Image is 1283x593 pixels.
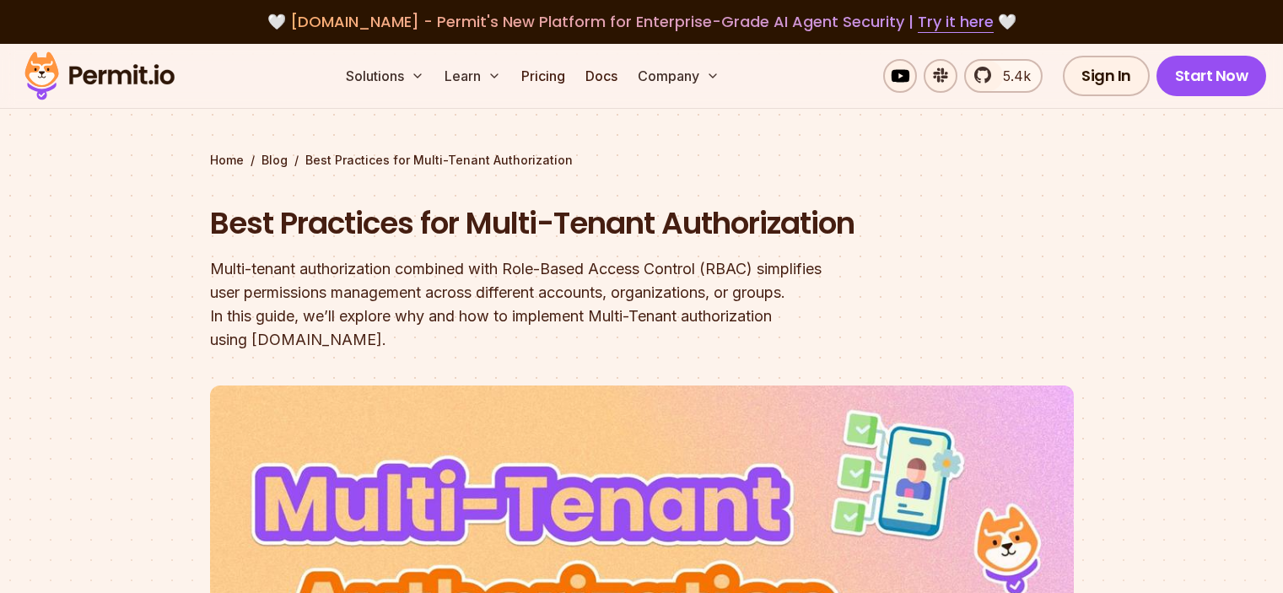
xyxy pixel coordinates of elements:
[210,152,244,169] a: Home
[918,11,994,33] a: Try it here
[40,10,1243,34] div: 🤍 🤍
[290,11,994,32] span: [DOMAIN_NAME] - Permit's New Platform for Enterprise-Grade AI Agent Security |
[579,59,624,93] a: Docs
[261,152,288,169] a: Blog
[631,59,726,93] button: Company
[1063,56,1150,96] a: Sign In
[1156,56,1267,96] a: Start Now
[964,59,1043,93] a: 5.4k
[17,47,182,105] img: Permit logo
[339,59,431,93] button: Solutions
[438,59,508,93] button: Learn
[210,202,858,245] h1: Best Practices for Multi-Tenant Authorization
[210,152,1074,169] div: / /
[515,59,572,93] a: Pricing
[993,66,1031,86] span: 5.4k
[210,257,858,352] div: Multi-tenant authorization combined with Role-Based Access Control (RBAC) simplifies user permiss...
